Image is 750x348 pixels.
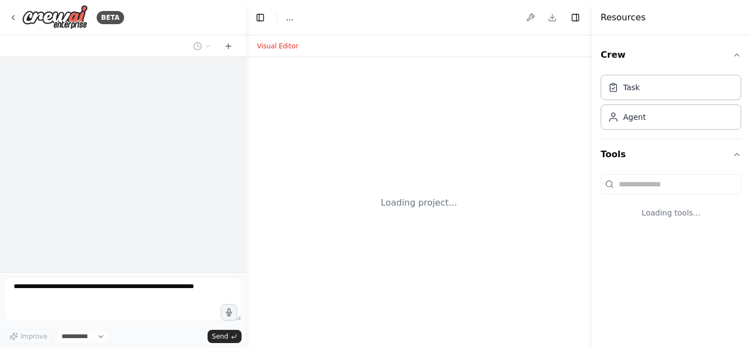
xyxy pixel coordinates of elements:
button: Visual Editor [250,40,305,53]
button: Crew [601,40,741,70]
span: ... [286,12,293,23]
div: Agent [623,112,646,123]
nav: breadcrumb [286,12,293,23]
button: Improve [4,329,52,344]
button: Start a new chat [220,40,237,53]
img: Logo [22,5,88,30]
button: Switch to previous chat [189,40,215,53]
span: Improve [20,332,47,341]
div: Tools [601,170,741,236]
div: Crew [601,70,741,139]
button: Hide right sidebar [568,10,583,25]
span: Send [212,332,228,341]
button: Hide left sidebar [253,10,268,25]
h4: Resources [601,11,646,24]
button: Click to speak your automation idea [221,304,237,321]
div: Loading tools... [601,198,741,227]
button: Tools [601,139,741,170]
div: Task [623,82,640,93]
button: Send [208,330,242,343]
div: BETA [97,11,124,24]
div: Loading project... [381,196,457,209]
